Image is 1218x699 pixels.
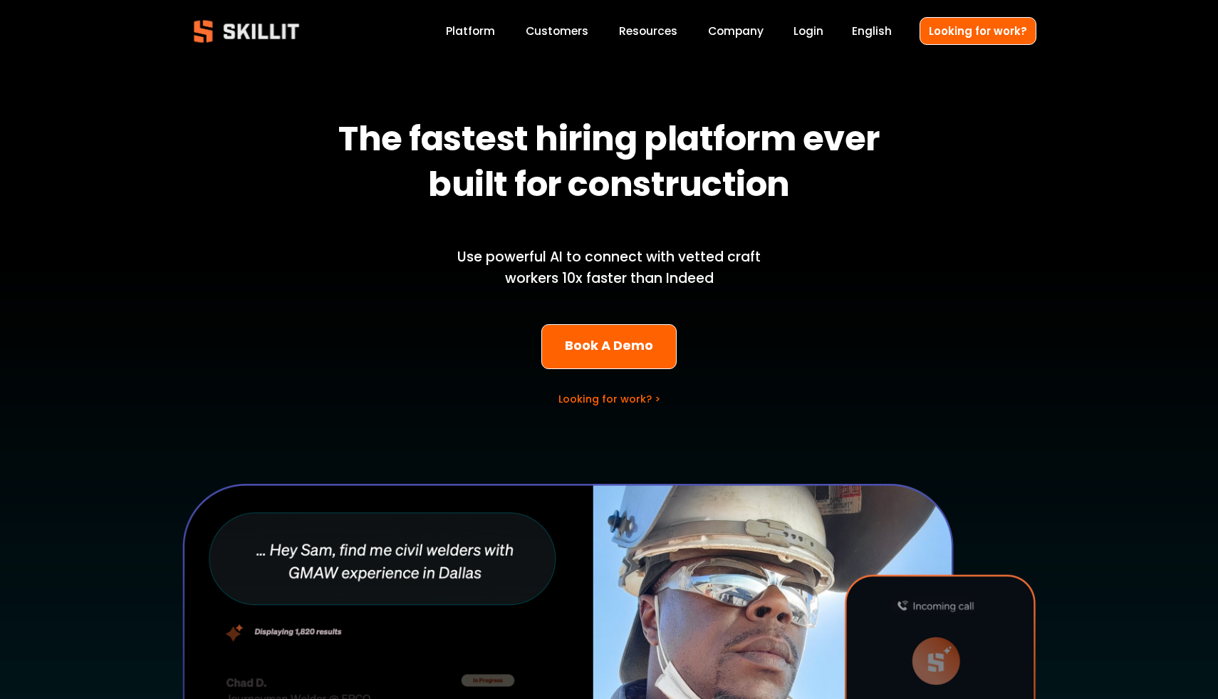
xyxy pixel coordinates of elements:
[619,21,677,41] a: folder dropdown
[708,21,764,41] a: Company
[433,247,785,290] p: Use powerful AI to connect with vetted craft workers 10x faster than Indeed
[446,21,495,41] a: Platform
[182,10,311,53] img: Skillit
[793,21,823,41] a: Login
[852,21,892,41] div: language picker
[338,113,886,217] strong: The fastest hiring platform ever built for construction
[526,21,588,41] a: Customers
[920,17,1036,45] a: Looking for work?
[619,23,677,39] span: Resources
[852,23,892,39] span: English
[541,324,677,369] a: Book A Demo
[558,392,660,406] a: Looking for work? >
